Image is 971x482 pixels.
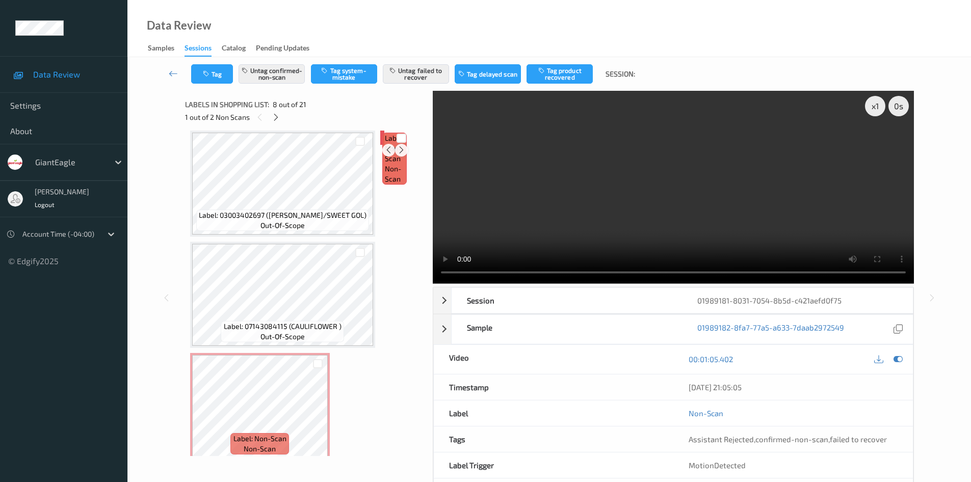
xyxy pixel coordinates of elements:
[191,64,233,84] button: Tag
[147,20,211,31] div: Data Review
[433,314,913,344] div: Sample01989182-8fa7-77a5-a633-7daab2972549
[148,41,185,56] a: Samples
[689,408,723,418] a: Non-Scan
[383,64,449,84] button: Untag failed to recover
[222,43,246,56] div: Catalog
[673,452,913,478] div: MotionDetected
[830,435,887,444] span: failed to recover
[239,64,305,84] button: Untag confirmed-non-scan
[755,435,828,444] span: confirmed-non-scan
[185,99,269,110] span: Labels in shopping list:
[185,41,222,57] a: Sessions
[434,400,673,426] div: Label
[260,332,305,342] span: out-of-scope
[689,435,887,444] span: , ,
[689,354,733,364] a: 00:01:05.402
[888,96,909,116] div: 0 s
[434,345,673,374] div: Video
[455,64,521,84] button: Tag delayed scan
[385,164,404,184] span: non-scan
[222,41,256,56] a: Catalog
[185,43,212,57] div: Sessions
[434,426,673,452] div: Tags
[434,452,673,478] div: Label Trigger
[273,99,306,110] span: 8 out of 21
[185,111,426,123] div: 1 out of 2 Non Scans
[865,96,885,116] div: x 1
[311,64,377,84] button: Tag system-mistake
[244,444,276,454] span: non-scan
[689,382,898,392] div: [DATE] 21:05:05
[434,374,673,400] div: Timestamp
[199,210,366,220] span: Label: 03003402697 ([PERSON_NAME]/SWEET GOL)
[148,43,174,56] div: Samples
[260,220,305,231] span: out-of-scope
[452,315,682,344] div: Sample
[256,41,320,56] a: Pending Updates
[606,69,635,79] span: Session:
[433,287,913,314] div: Session01989181-8031-7054-8b5d-c421aefd0f75
[233,434,286,444] span: Label: Non-Scan
[697,322,844,336] a: 01989182-8fa7-77a5-a633-7daab2972549
[256,43,309,56] div: Pending Updates
[682,288,912,313] div: 01989181-8031-7054-8b5d-c421aefd0f75
[224,321,342,332] span: Label: 07143084115 (CAULIFLOWER )
[385,133,404,164] span: Label: Non-Scan
[452,288,682,313] div: Session
[689,435,754,444] span: Assistant Rejected
[527,64,593,84] button: Tag product recovered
